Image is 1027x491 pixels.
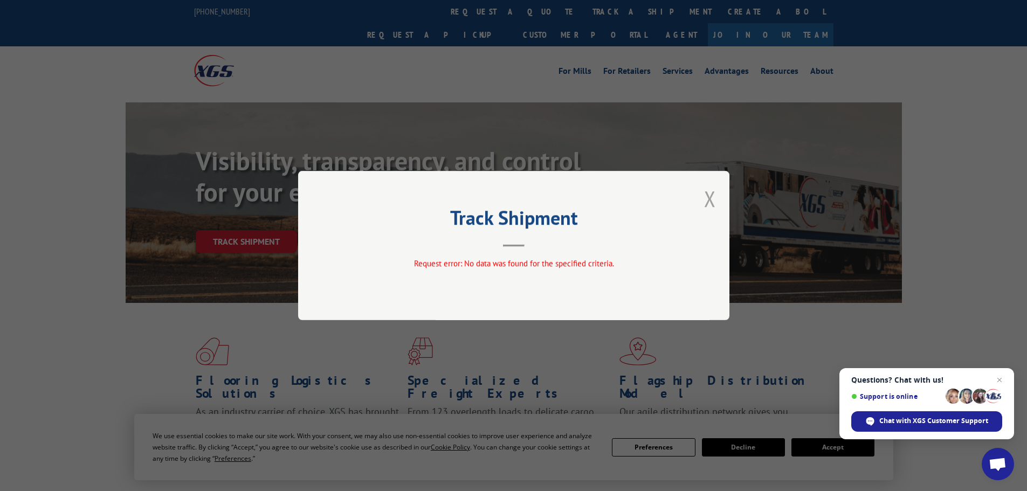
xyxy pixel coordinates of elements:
div: Chat with XGS Customer Support [851,411,1002,432]
span: Questions? Chat with us! [851,376,1002,384]
span: Support is online [851,392,942,400]
button: Close modal [704,184,716,213]
h2: Track Shipment [352,210,676,231]
span: Request error: No data was found for the specified criteria. [413,258,614,268]
span: Close chat [993,374,1006,386]
span: Chat with XGS Customer Support [879,416,988,426]
div: Open chat [982,448,1014,480]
